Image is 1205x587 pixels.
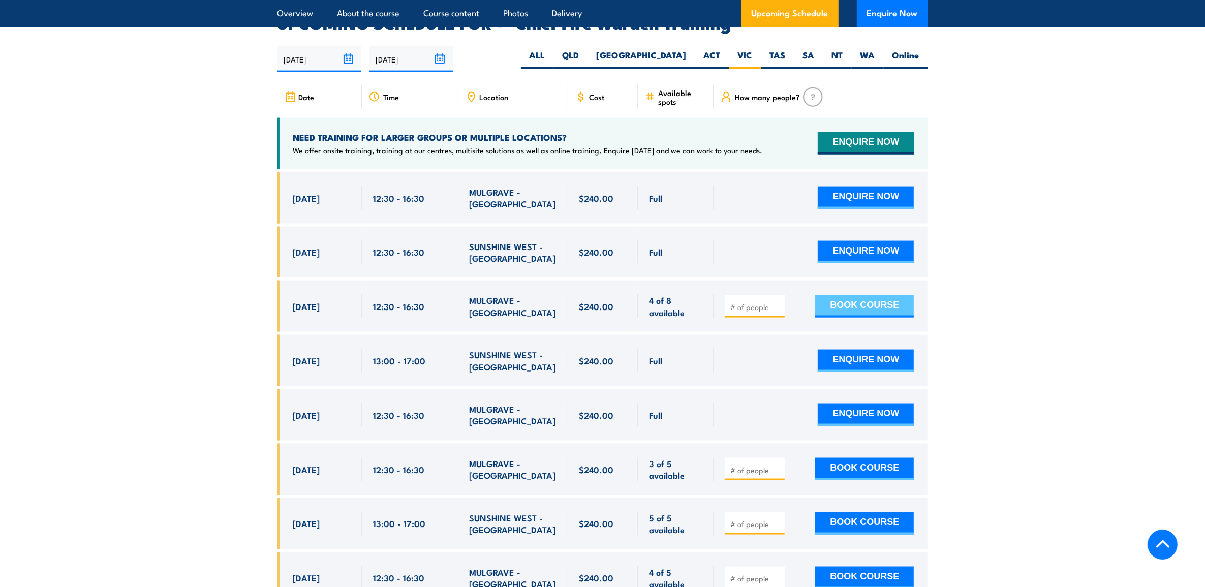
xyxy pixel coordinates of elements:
[818,241,914,263] button: ENQUIRE NOW
[730,302,781,312] input: # of people
[579,572,614,583] span: $240.00
[649,409,662,421] span: Full
[658,88,706,106] span: Available spots
[818,132,914,155] button: ENQUIRE NOW
[588,49,695,69] label: [GEOGRAPHIC_DATA]
[293,464,320,475] span: [DATE]
[293,300,320,312] span: [DATE]
[373,572,424,583] span: 12:30 - 16:30
[730,519,781,529] input: # of people
[730,573,781,583] input: # of people
[818,187,914,209] button: ENQUIRE NOW
[470,512,557,536] span: SUNSHINE WEST - [GEOGRAPHIC_DATA]
[735,92,800,101] span: How many people?
[470,349,557,373] span: SUNSHINE WEST - [GEOGRAPHIC_DATA]
[818,404,914,426] button: ENQUIRE NOW
[373,355,425,366] span: 13:00 - 17:00
[293,145,763,156] p: We offer onsite training, training at our centres, multisite solutions as well as online training...
[649,355,662,366] span: Full
[761,49,794,69] label: TAS
[579,300,614,312] span: $240.00
[373,300,424,312] span: 12:30 - 16:30
[730,465,781,475] input: # of people
[470,403,557,427] span: MULGRAVE - [GEOGRAPHIC_DATA]
[579,517,614,529] span: $240.00
[373,409,424,421] span: 12:30 - 16:30
[579,464,614,475] span: $240.00
[649,294,702,318] span: 4 of 8 available
[579,409,614,421] span: $240.00
[884,49,928,69] label: Online
[815,458,914,480] button: BOOK COURSE
[729,49,761,69] label: VIC
[590,92,605,101] span: Cost
[579,246,614,258] span: $240.00
[293,572,320,583] span: [DATE]
[794,49,823,69] label: SA
[277,16,928,30] h2: UPCOMING SCHEDULE FOR - "Chief Fire Warden Training"
[649,246,662,258] span: Full
[373,517,425,529] span: 13:00 - 17:00
[373,246,424,258] span: 12:30 - 16:30
[293,517,320,529] span: [DATE]
[815,512,914,535] button: BOOK COURSE
[293,246,320,258] span: [DATE]
[818,350,914,372] button: ENQUIRE NOW
[470,457,557,481] span: MULGRAVE - [GEOGRAPHIC_DATA]
[470,240,557,264] span: SUNSHINE WEST - [GEOGRAPHIC_DATA]
[293,132,763,143] h4: NEED TRAINING FOR LARGER GROUPS OR MULTIPLE LOCATIONS?
[373,192,424,204] span: 12:30 - 16:30
[293,409,320,421] span: [DATE]
[554,49,588,69] label: QLD
[579,192,614,204] span: $240.00
[649,457,702,481] span: 3 of 5 available
[383,92,399,101] span: Time
[649,512,702,536] span: 5 of 5 available
[480,92,509,101] span: Location
[293,192,320,204] span: [DATE]
[373,464,424,475] span: 12:30 - 16:30
[470,294,557,318] span: MULGRAVE - [GEOGRAPHIC_DATA]
[299,92,315,101] span: Date
[695,49,729,69] label: ACT
[293,355,320,366] span: [DATE]
[649,192,662,204] span: Full
[823,49,852,69] label: NT
[852,49,884,69] label: WA
[521,49,554,69] label: ALL
[369,46,453,72] input: To date
[815,295,914,318] button: BOOK COURSE
[277,46,361,72] input: From date
[579,355,614,366] span: $240.00
[470,186,557,210] span: MULGRAVE - [GEOGRAPHIC_DATA]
